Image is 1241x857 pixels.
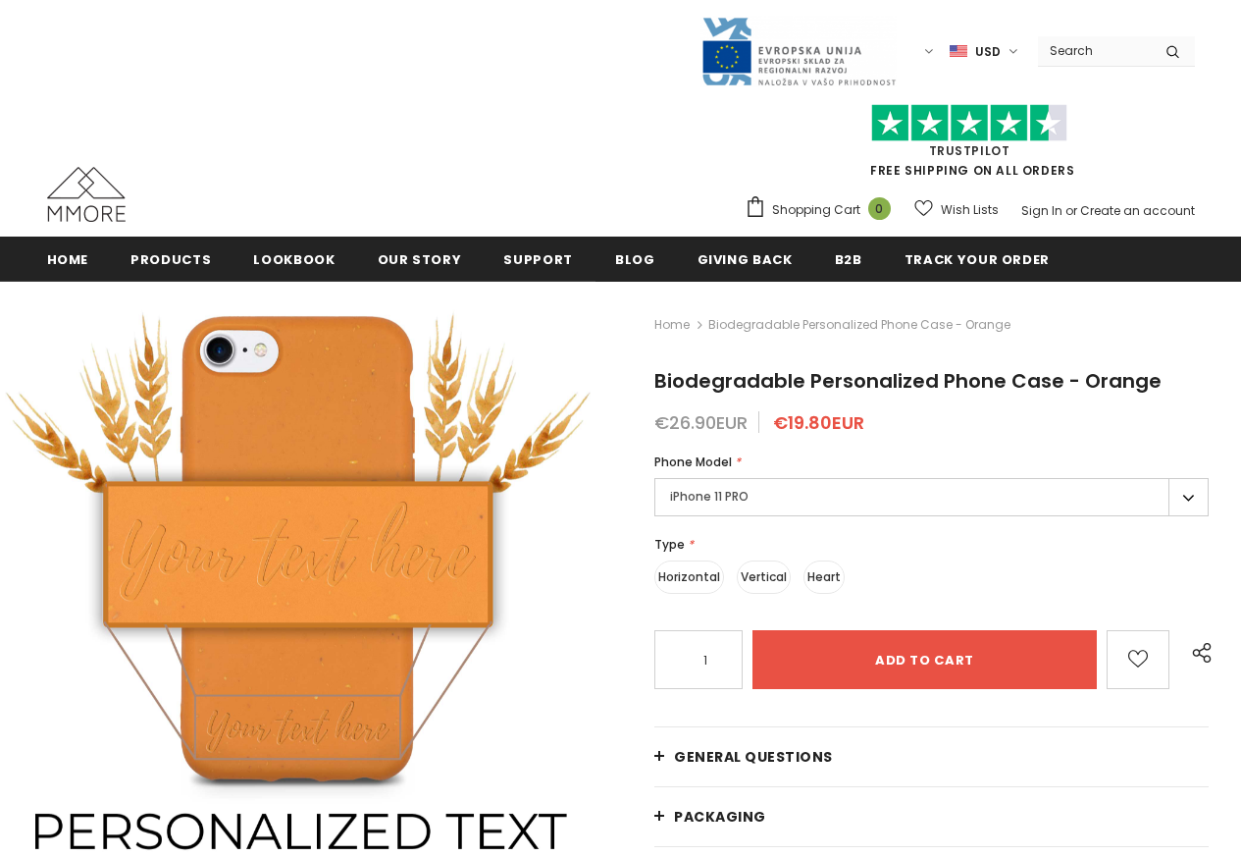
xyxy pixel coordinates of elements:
[47,250,89,269] span: Home
[654,313,690,337] a: Home
[708,313,1010,337] span: Biodegradable Personalized Phone Case - Orange
[941,200,999,220] span: Wish Lists
[654,536,685,553] span: Type
[1021,202,1062,219] a: Sign In
[654,367,1162,395] span: Biodegradable Personalized Phone Case - Orange
[868,197,891,220] span: 0
[698,237,793,281] a: Giving back
[378,237,462,281] a: Our Story
[1080,202,1195,219] a: Create an account
[929,142,1010,159] a: Trustpilot
[700,42,897,59] a: Javni Razpis
[654,410,748,435] span: €26.90EUR
[253,237,335,281] a: Lookbook
[503,250,573,269] span: support
[737,561,791,594] label: Vertical
[654,561,724,594] label: Horizontal
[1038,36,1151,65] input: Search Site
[47,237,89,281] a: Home
[835,237,862,281] a: B2B
[674,747,833,767] span: General Questions
[803,561,845,594] label: Heart
[654,787,1209,846] a: PACKAGING
[47,167,126,222] img: MMORE Cases
[1065,202,1077,219] span: or
[615,250,655,269] span: Blog
[130,250,211,269] span: Products
[503,237,573,281] a: support
[745,113,1195,179] span: FREE SHIPPING ON ALL ORDERS
[905,250,1050,269] span: Track your order
[378,250,462,269] span: Our Story
[772,200,860,220] span: Shopping Cart
[130,237,211,281] a: Products
[654,478,1209,516] label: iPhone 11 PRO
[654,454,732,470] span: Phone Model
[871,104,1067,142] img: Trust Pilot Stars
[905,237,1050,281] a: Track your order
[950,43,967,60] img: USD
[914,192,999,227] a: Wish Lists
[773,410,864,435] span: €19.80EUR
[698,250,793,269] span: Giving back
[835,250,862,269] span: B2B
[615,237,655,281] a: Blog
[975,42,1001,62] span: USD
[654,727,1209,786] a: General Questions
[745,195,901,225] a: Shopping Cart 0
[700,16,897,87] img: Javni Razpis
[253,250,335,269] span: Lookbook
[674,807,766,827] span: PACKAGING
[752,630,1097,689] input: Add to cart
